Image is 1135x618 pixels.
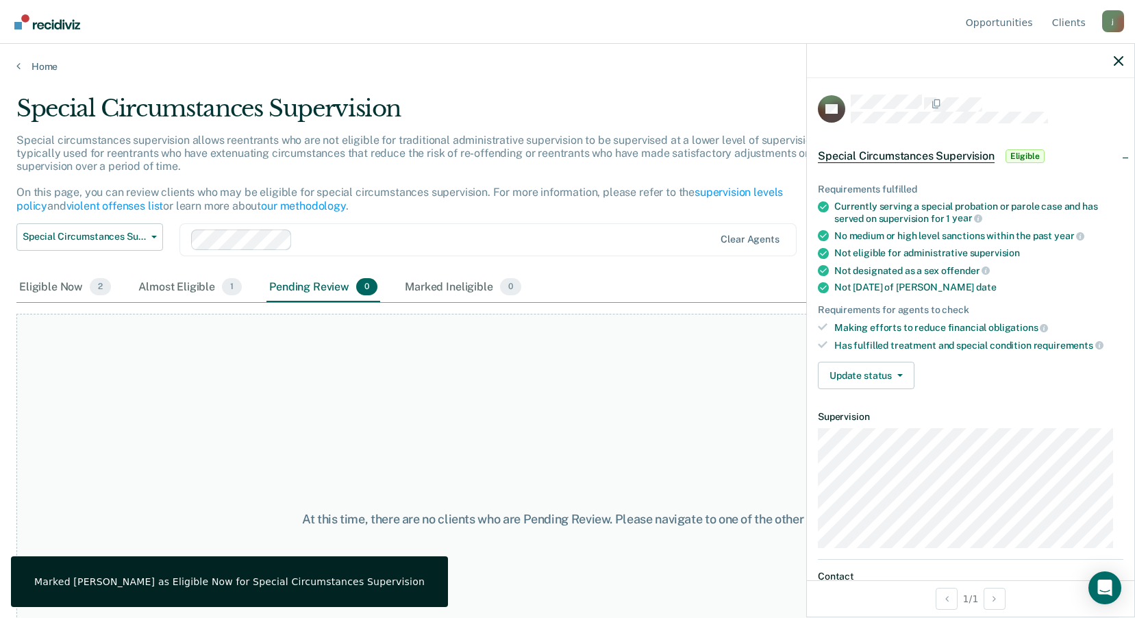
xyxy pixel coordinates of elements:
span: Eligible [1006,149,1045,163]
div: Marked [PERSON_NAME] as Eligible Now for Special Circumstances Supervision [34,576,425,588]
span: year [952,212,982,223]
span: date [976,282,996,293]
span: 1 [222,278,242,296]
div: Making efforts to reduce financial [834,321,1123,334]
div: Not designated as a sex [834,264,1123,277]
span: requirements [1034,340,1103,351]
dt: Supervision [818,411,1123,423]
span: obligations [988,322,1048,333]
div: Almost Eligible [136,273,245,303]
span: 0 [500,278,521,296]
button: Next Opportunity [984,588,1006,610]
button: Previous Opportunity [936,588,958,610]
div: Open Intercom Messenger [1088,571,1121,604]
span: 0 [356,278,377,296]
a: violent offenses list [66,199,164,212]
div: 1 / 1 [807,580,1134,617]
button: Profile dropdown button [1102,10,1124,32]
div: Special Circumstances Supervision [16,95,868,134]
a: supervision levels policy [16,186,783,212]
span: year [1054,230,1084,241]
div: Requirements fulfilled [818,184,1123,195]
a: our methodology [261,199,346,212]
span: 2 [90,278,111,296]
span: supervision [970,247,1020,258]
div: At this time, there are no clients who are Pending Review. Please navigate to one of the other tabs. [292,512,843,527]
div: Not [DATE] of [PERSON_NAME] [834,282,1123,293]
dt: Contact [818,571,1123,582]
div: No medium or high level sanctions within the past [834,230,1123,242]
div: Clear agents [721,234,779,245]
div: j [1102,10,1124,32]
button: Update status [818,362,914,389]
a: Home [16,60,1119,73]
div: Not eligible for administrative [834,247,1123,259]
div: Eligible Now [16,273,114,303]
span: offender [941,265,990,276]
div: Special Circumstances SupervisionEligible [807,134,1134,178]
span: Special Circumstances Supervision [23,231,146,243]
img: Recidiviz [14,14,80,29]
p: Special circumstances supervision allows reentrants who are not eligible for traditional administ... [16,134,841,212]
div: Currently serving a special probation or parole case and has served on supervision for 1 [834,201,1123,224]
div: Marked Ineligible [402,273,524,303]
div: Has fulfilled treatment and special condition [834,339,1123,351]
span: Special Circumstances Supervision [818,149,995,163]
div: Pending Review [266,273,380,303]
div: Requirements for agents to check [818,304,1123,316]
